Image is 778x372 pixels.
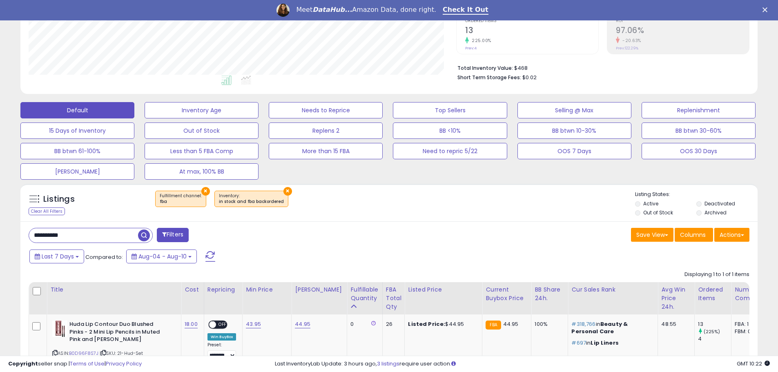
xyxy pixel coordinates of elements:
[675,228,713,242] button: Columns
[201,187,210,196] button: ×
[735,285,765,303] div: Num of Comp.
[465,46,477,51] small: Prev: 4
[20,123,134,139] button: 15 Days of Inventory
[661,285,691,311] div: Avg Win Price 24h.
[160,193,202,205] span: Fulfillment channel :
[50,285,178,294] div: Title
[350,285,379,303] div: Fulfillable Quantity
[269,123,383,139] button: Replens 2
[185,320,198,328] a: 18.00
[735,328,762,335] div: FBM: 0
[517,123,631,139] button: BB btwn 10-30%
[571,321,651,335] p: in
[698,285,728,303] div: Ordered Items
[535,285,564,303] div: BB Share 24h.
[535,321,562,328] div: 100%
[106,360,142,368] a: Privacy Policy
[207,342,236,361] div: Preset:
[70,360,105,368] a: Terms of Use
[145,143,259,159] button: Less than 5 FBA Comp
[157,228,189,242] button: Filters
[684,271,749,278] div: Displaying 1 to 1 of 1 items
[737,360,770,368] span: 2025-08-18 10:22 GMT
[52,321,67,337] img: 417hLZhYnQL._SL40_.jpg
[145,102,259,118] button: Inventory Age
[517,102,631,118] button: Selling @ Max
[616,26,749,37] h2: 97.06%
[8,360,38,368] strong: Copyright
[350,321,376,328] div: 0
[517,143,631,159] button: OOS 7 Days
[591,339,619,347] span: Lip Liners
[20,163,134,180] button: [PERSON_NAME]
[642,102,756,118] button: Replenishment
[246,320,261,328] a: 43.95
[69,321,169,345] b: Huda Lip Contour Duo Blushed Pinks - 2 Mini Lip Pencils in Muted Pink and [PERSON_NAME]
[408,320,445,328] b: Listed Price:
[616,46,638,51] small: Prev: 122.29%
[643,200,658,207] label: Active
[631,228,673,242] button: Save View
[643,209,673,216] label: Out of Stock
[457,74,521,81] b: Short Term Storage Fees:
[704,328,720,335] small: (225%)
[393,123,507,139] button: BB <10%
[616,19,749,23] span: ROI
[386,285,401,311] div: FBA Total Qty
[661,321,688,328] div: 48.55
[735,321,762,328] div: FBA: 1
[704,209,727,216] label: Archived
[295,285,343,294] div: [PERSON_NAME]
[680,231,706,239] span: Columns
[295,320,310,328] a: 44.95
[145,163,259,180] button: At max, 100% BB
[85,253,123,261] span: Compared to:
[642,123,756,139] button: BB btwn 30-60%
[714,228,749,242] button: Actions
[42,252,74,261] span: Last 7 Days
[443,6,488,15] a: Check It Out
[465,19,598,23] span: Ordered Items
[377,360,399,368] a: 3 listings
[312,6,352,13] i: DataHub...
[486,285,528,303] div: Current Buybox Price
[296,6,436,14] div: Meet Amazon Data, done right.
[160,199,202,205] div: fba
[138,252,187,261] span: Aug-04 - Aug-10
[8,360,142,368] div: seller snap | |
[465,26,598,37] h2: 13
[185,285,201,294] div: Cost
[704,200,735,207] label: Deactivated
[386,321,399,328] div: 26
[571,339,651,347] p: in
[571,320,628,335] span: Beauty & Personal Care
[145,123,259,139] button: Out of Stock
[207,285,239,294] div: Repricing
[43,194,75,205] h5: Listings
[486,321,501,330] small: FBA
[571,320,595,328] span: #318,766
[276,4,290,17] img: Profile image for Georgie
[698,335,731,343] div: 4
[469,38,491,44] small: 225.00%
[571,285,654,294] div: Cur Sales Rank
[216,321,229,328] span: OFF
[207,333,236,341] div: Win BuyBox
[269,143,383,159] button: More than 15 FBA
[642,143,756,159] button: OOS 30 Days
[762,7,771,12] div: Close
[283,187,292,196] button: ×
[393,143,507,159] button: Need to repric 5/22
[408,285,479,294] div: Listed Price
[20,102,134,118] button: Default
[571,339,586,347] span: #697
[20,143,134,159] button: BB btwn 61-100%
[457,65,513,71] b: Total Inventory Value:
[408,321,476,328] div: $44.95
[219,193,284,205] span: Inventory :
[522,74,537,81] span: $0.02
[275,360,770,368] div: Last InventoryLab Update: 3 hours ago, require user action.
[698,321,731,328] div: 13
[457,62,743,72] li: $468
[246,285,288,294] div: Min Price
